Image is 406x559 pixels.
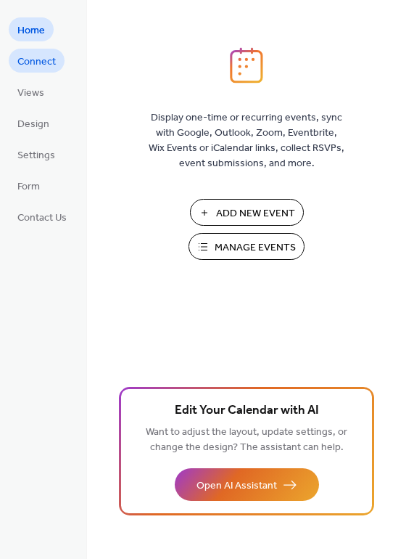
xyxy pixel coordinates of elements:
span: Manage Events [215,240,296,256]
span: Add New Event [216,206,295,221]
img: logo_icon.svg [230,47,263,83]
a: Settings [9,142,64,166]
span: Form [17,179,40,195]
span: Want to adjust the layout, update settings, or change the design? The assistant can help. [146,423,347,457]
span: Display one-time or recurring events, sync with Google, Outlook, Zoom, Eventbrite, Wix Events or ... [149,110,344,171]
span: Open AI Assistant [196,478,277,494]
button: Open AI Assistant [175,468,319,501]
span: Contact Us [17,211,67,226]
span: Settings [17,148,55,163]
a: Form [9,174,49,197]
a: Design [9,111,58,135]
a: Connect [9,49,65,73]
span: Connect [17,54,56,70]
a: Home [9,17,54,41]
a: Views [9,80,53,104]
button: Manage Events [188,233,304,260]
button: Add New Event [190,199,304,226]
a: Contact Us [9,205,75,229]
span: Home [17,23,45,38]
span: Edit Your Calendar with AI [175,401,319,421]
span: Design [17,117,49,132]
span: Views [17,86,44,101]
